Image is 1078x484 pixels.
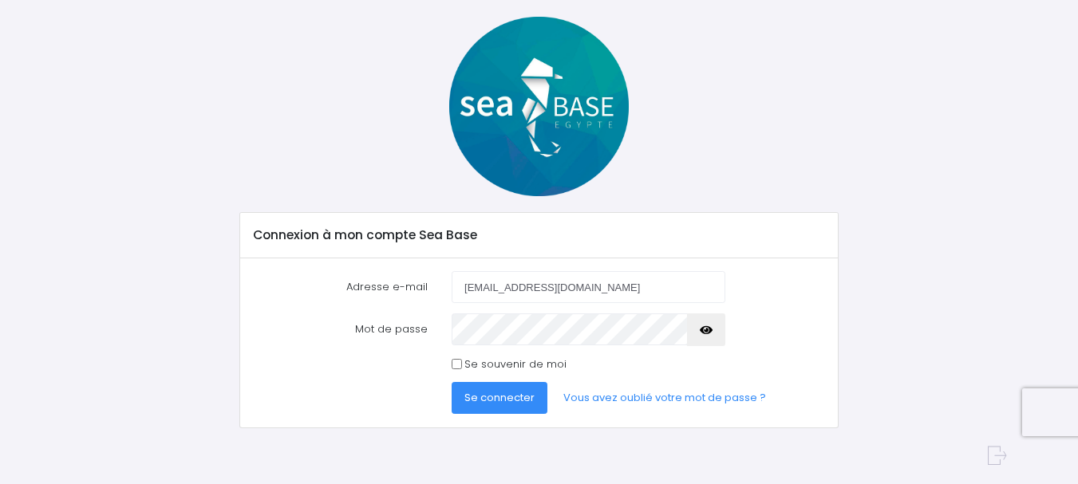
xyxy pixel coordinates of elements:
a: Vous avez oublié votre mot de passe ? [551,382,779,414]
button: Se connecter [452,382,547,414]
label: Mot de passe [241,313,440,345]
label: Se souvenir de moi [464,356,567,372]
div: Connexion à mon compte Sea Base [240,213,838,258]
label: Adresse e-mail [241,271,440,303]
span: Se connecter [464,390,535,405]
